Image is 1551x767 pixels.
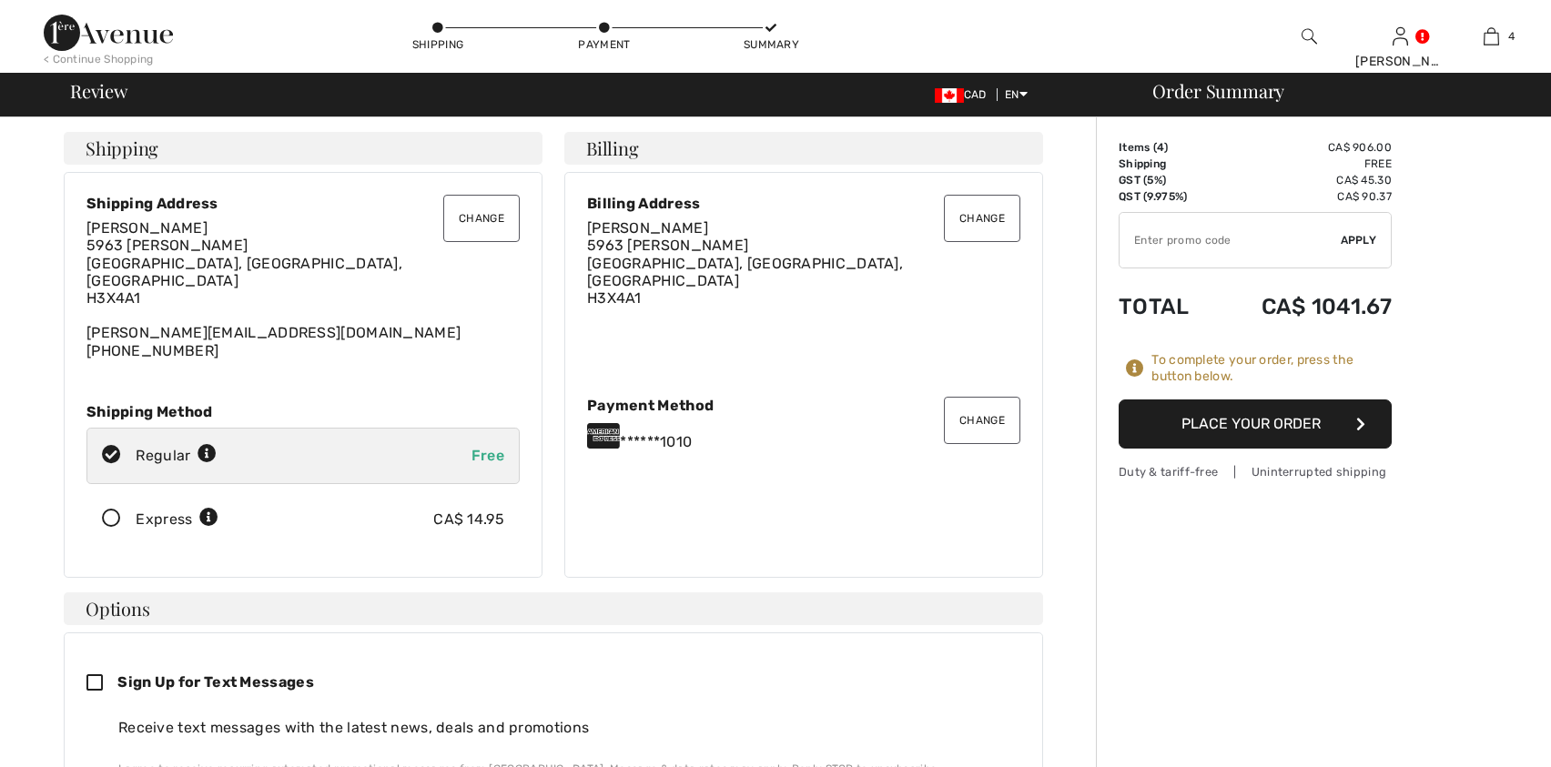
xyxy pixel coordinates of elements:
[1393,27,1408,45] a: Sign In
[944,397,1020,444] button: Change
[1446,25,1536,47] a: 4
[70,82,127,100] span: Review
[86,195,520,212] div: Shipping Address
[1157,141,1164,154] span: 4
[1120,213,1341,267] input: Promo code
[587,397,1020,414] div: Payment Method
[935,88,964,103] img: Canadian Dollar
[1214,156,1392,172] td: Free
[577,36,632,53] div: Payment
[1119,463,1392,480] div: Duty & tariff-free | Uninterrupted shipping
[587,219,708,237] span: [PERSON_NAME]
[443,195,520,242] button: Change
[1484,25,1499,47] img: My Bag
[1341,232,1377,248] span: Apply
[44,15,173,51] img: 1ère Avenue
[117,673,314,691] span: Sign Up for Text Messages
[86,403,520,420] div: Shipping Method
[1119,139,1214,156] td: Items ( )
[1214,172,1392,188] td: CA$ 45.30
[944,195,1020,242] button: Change
[935,88,994,101] span: CAD
[1214,139,1392,156] td: CA$ 906.00
[744,36,798,53] div: Summary
[64,592,1043,625] h4: Options
[86,237,402,307] span: 5963 [PERSON_NAME] [GEOGRAPHIC_DATA], [GEOGRAPHIC_DATA], [GEOGRAPHIC_DATA] H3X4A1
[86,219,520,359] div: [PERSON_NAME][EMAIL_ADDRESS][DOMAIN_NAME] [PHONE_NUMBER]
[1005,88,1028,101] span: EN
[1119,156,1214,172] td: Shipping
[433,509,504,530] div: CA$ 14.95
[1508,28,1515,45] span: 4
[411,36,465,53] div: Shipping
[1393,25,1408,47] img: My Info
[1130,82,1540,100] div: Order Summary
[118,717,1006,739] div: Receive text messages with the latest news, deals and promotions
[1214,188,1392,205] td: CA$ 90.37
[1119,172,1214,188] td: GST (5%)
[1355,52,1445,71] div: [PERSON_NAME]
[1214,276,1392,338] td: CA$ 1041.67
[1302,25,1317,47] img: search the website
[44,51,154,67] div: < Continue Shopping
[136,509,218,530] div: Express
[471,447,504,464] span: Free
[587,237,903,307] span: 5963 [PERSON_NAME] [GEOGRAPHIC_DATA], [GEOGRAPHIC_DATA], [GEOGRAPHIC_DATA] H3X4A1
[587,195,1020,212] div: Billing Address
[1119,188,1214,205] td: QST (9.975%)
[1151,352,1392,385] div: To complete your order, press the button below.
[136,445,217,467] div: Regular
[1119,276,1214,338] td: Total
[86,219,208,237] span: [PERSON_NAME]
[1119,399,1392,449] button: Place Your Order
[586,139,638,157] span: Billing
[86,139,158,157] span: Shipping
